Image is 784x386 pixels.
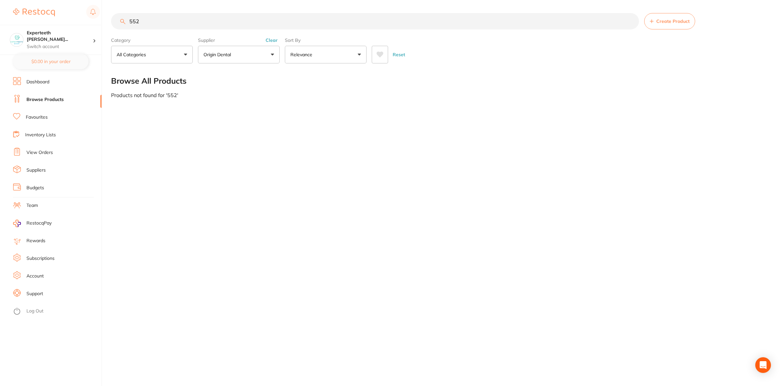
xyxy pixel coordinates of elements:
button: Reset [391,46,407,63]
button: Clear [264,37,280,43]
a: Inventory Lists [25,132,56,138]
button: $0.00 in your order [13,54,89,69]
span: Create Product [656,19,690,24]
img: Restocq Logo [13,8,55,16]
a: Restocq Logo [13,5,55,20]
button: Create Product [644,13,695,29]
button: Origin Dental [198,46,280,63]
a: Favourites [26,114,48,121]
label: Sort By [285,37,367,43]
button: Relevance [285,46,367,63]
button: Log Out [13,306,100,317]
a: Suppliers [26,167,46,174]
p: Relevance [290,51,315,58]
a: Browse Products [26,96,64,103]
div: Products not found for ' 552 ' [111,92,771,98]
button: All Categories [111,46,193,63]
img: RestocqPay [13,220,21,227]
a: RestocqPay [13,220,52,227]
a: Dashboard [26,79,49,85]
p: Origin Dental [204,51,234,58]
a: View Orders [26,149,53,156]
h4: Experteeth Eastwood West [27,30,93,42]
p: Switch account [27,43,93,50]
a: Budgets [26,185,44,191]
span: RestocqPay [26,220,52,227]
h2: Browse All Products [111,76,187,86]
a: Account [26,273,44,279]
a: Subscriptions [26,255,55,262]
p: All Categories [117,51,149,58]
label: Category [111,37,193,43]
img: Experteeth Eastwood West [10,33,23,46]
a: Support [26,291,43,297]
a: Log Out [26,308,43,314]
label: Supplier [198,37,280,43]
a: Rewards [26,238,45,244]
div: Open Intercom Messenger [755,357,771,373]
input: Search Products [111,13,639,29]
a: Team [26,202,38,209]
